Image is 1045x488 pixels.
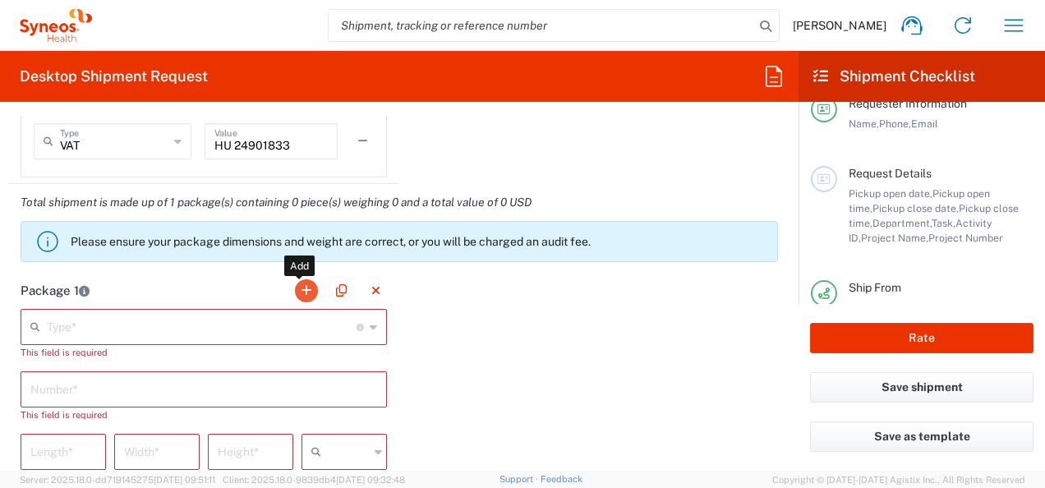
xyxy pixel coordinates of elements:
[928,232,1003,244] span: Project Number
[223,475,405,485] span: Client: 2025.18.0-9839db4
[849,117,879,130] span: Name,
[872,217,932,229] span: Department,
[71,234,771,249] p: Please ensure your package dimensions and weight are correct, or you will be charged an audit fee.
[872,202,959,214] span: Pickup close date,
[810,372,1033,403] button: Save shipment
[849,167,932,180] span: Request Details
[810,323,1033,353] button: Rate
[793,18,886,33] span: [PERSON_NAME]
[849,302,926,314] span: Company Name,
[21,407,387,422] div: This field is required
[329,10,754,41] input: Shipment, tracking or reference number
[336,475,405,485] span: [DATE] 09:32:48
[154,475,215,485] span: [DATE] 09:51:11
[911,117,938,130] span: Email
[20,67,208,86] h2: Desktop Shipment Request
[499,474,541,484] a: Support
[861,232,928,244] span: Project Name,
[20,475,215,485] span: Server: 2025.18.0-dd719145275
[849,281,901,294] span: Ship From
[21,283,90,299] h2: Package 1
[849,97,967,110] span: Requester Information
[772,472,1025,487] span: Copyright © [DATE]-[DATE] Agistix Inc., All Rights Reserved
[879,117,911,130] span: Phone,
[21,345,387,360] div: This field is required
[932,217,955,229] span: Task,
[813,67,975,86] h2: Shipment Checklist
[541,474,582,484] a: Feedback
[810,421,1033,452] button: Save as template
[8,196,544,209] em: Total shipment is made up of 1 package(s) containing 0 piece(s) weighing 0 and a total value of 0...
[849,187,932,200] span: Pickup open date,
